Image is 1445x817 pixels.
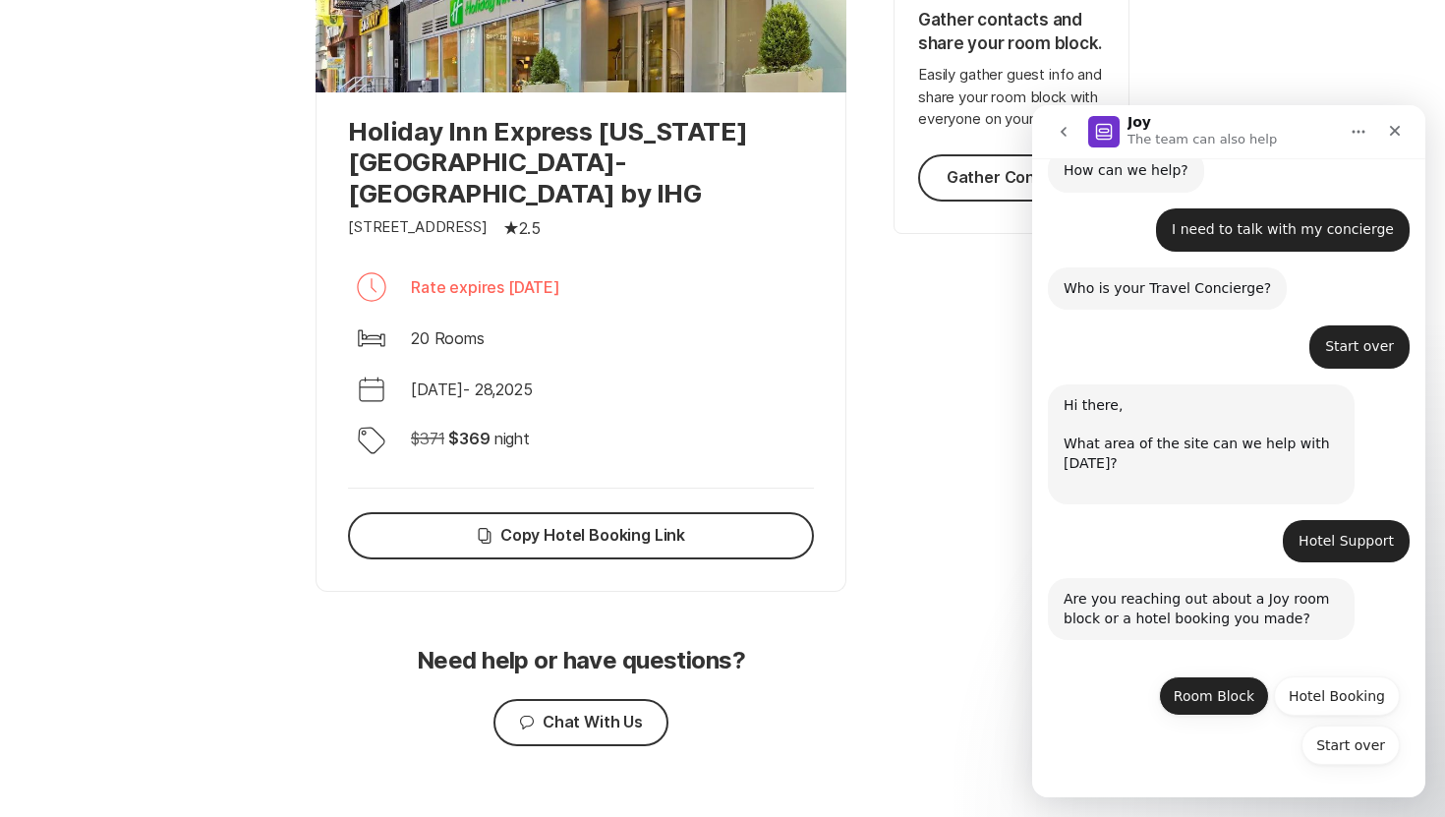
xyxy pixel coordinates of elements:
p: 2.5 [519,216,542,240]
button: Gather Contacts [918,154,1105,202]
p: Gather contacts and share your room block. [918,9,1105,56]
p: Easily gather guest info and share your room block with everyone on your list. [918,64,1105,131]
p: Holiday Inn Express [US_STATE][GEOGRAPHIC_DATA]- [GEOGRAPHIC_DATA] by IHG [348,116,814,208]
button: Chat With Us [493,699,668,746]
p: $ 369 [448,427,490,450]
p: Rate expires [DATE] [411,275,560,299]
p: night [494,427,530,450]
p: Need help or have questions? [417,647,745,675]
p: [DATE] - 28 , 2025 [411,378,533,401]
iframe: Intercom live chat [1032,105,1425,797]
p: [STREET_ADDRESS] [348,216,488,239]
button: Copy Hotel Booking Link [348,512,814,559]
p: 20 Rooms [411,326,485,350]
p: $ 371 [411,427,444,450]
